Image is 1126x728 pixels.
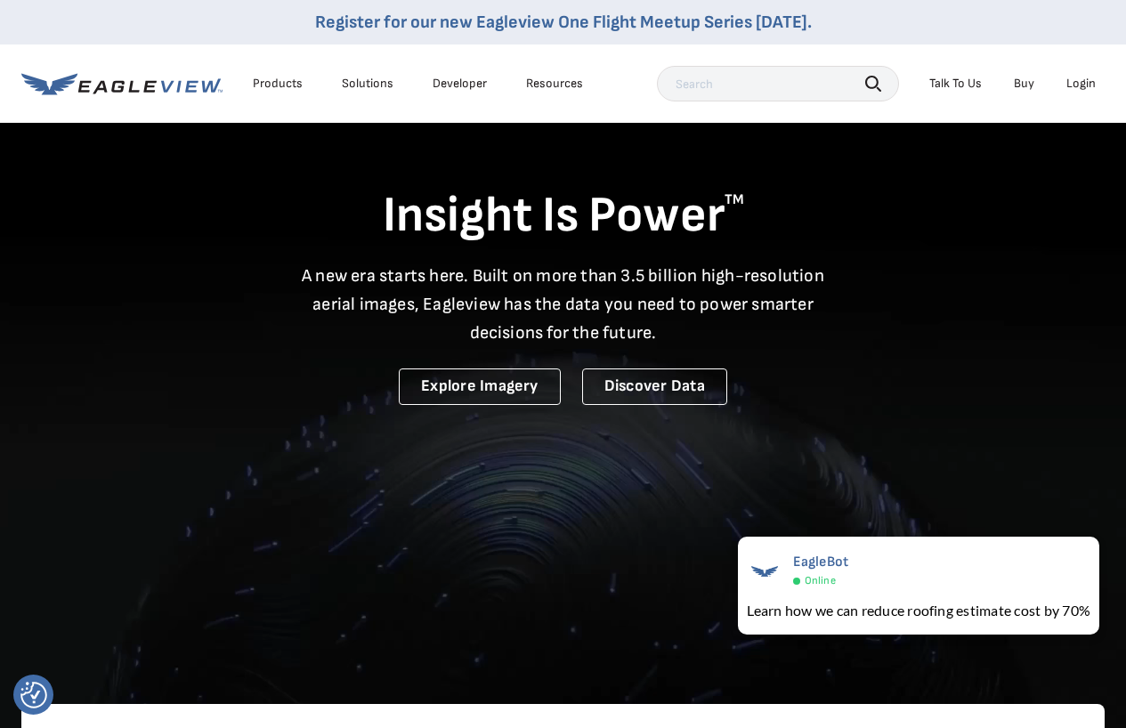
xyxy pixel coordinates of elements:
input: Search [657,66,899,101]
a: Developer [433,76,487,92]
a: Buy [1014,76,1034,92]
button: Consent Preferences [20,682,47,708]
h1: Insight Is Power [21,185,1105,247]
p: A new era starts here. Built on more than 3.5 billion high-resolution aerial images, Eagleview ha... [291,262,836,347]
a: Explore Imagery [399,368,561,405]
div: Solutions [342,76,393,92]
img: Revisit consent button [20,682,47,708]
div: Learn how we can reduce roofing estimate cost by 70% [747,600,1090,621]
span: Online [805,574,836,587]
div: Talk To Us [929,76,982,92]
div: Products [253,76,303,92]
div: Login [1066,76,1096,92]
span: EagleBot [793,554,849,570]
a: Register for our new Eagleview One Flight Meetup Series [DATE]. [315,12,812,33]
img: EagleBot [747,554,782,589]
a: Discover Data [582,368,727,405]
sup: TM [725,191,744,208]
div: Resources [526,76,583,92]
